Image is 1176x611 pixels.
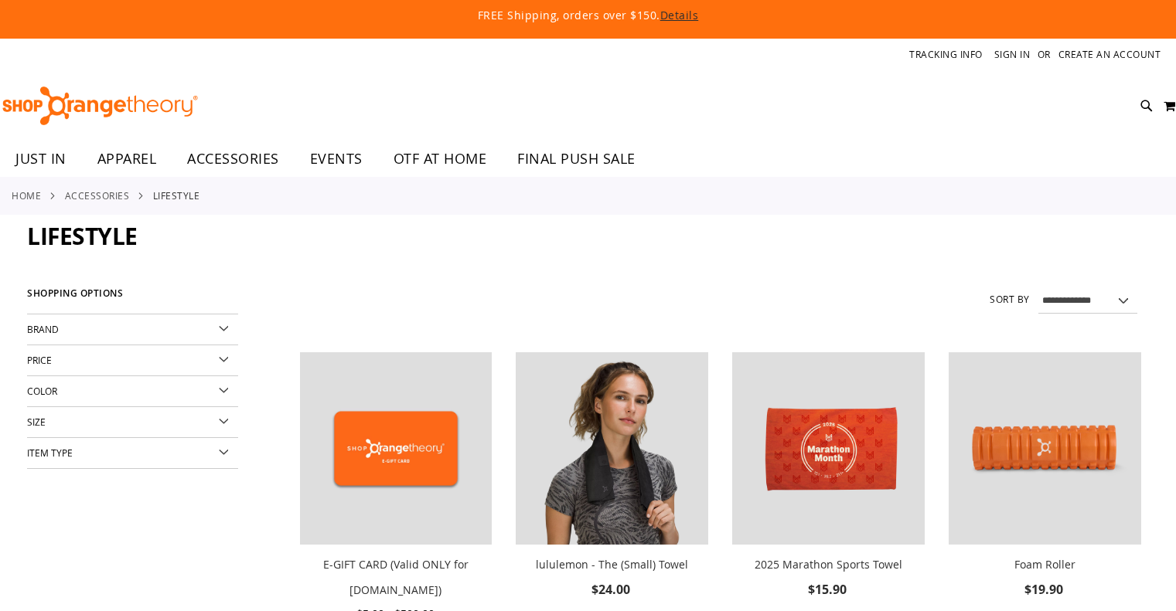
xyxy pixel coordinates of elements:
a: E-GIFT CARD (Valid ONLY for [DOMAIN_NAME]) [323,557,469,597]
strong: Lifestyle [153,188,200,202]
div: Color [27,376,238,407]
span: JUST IN [15,141,66,176]
span: APPAREL [97,141,157,176]
a: E-GIFT CARD (Valid ONLY for ShopOrangetheory.com) [300,352,493,548]
div: Item Type [27,438,238,469]
img: lululemon - The (Small) Towel [516,352,708,545]
span: Price [27,354,52,366]
a: OTF AT HOME [378,141,503,177]
a: APPAREL [82,141,172,177]
a: ACCESSORIES [65,188,130,202]
div: Price [27,345,238,376]
a: EVENTS [295,141,378,177]
a: Home [12,188,41,202]
div: Size [27,407,238,438]
a: Foam Roller [949,352,1141,548]
p: FREE Shipping, orders over $150. [124,8,1052,23]
a: 2025 Marathon Sports Towel [755,557,902,572]
span: $15.90 [808,581,849,598]
span: $24.00 [591,581,632,598]
a: FINAL PUSH SALE [502,141,651,177]
span: OTF AT HOME [394,141,487,176]
span: EVENTS [310,141,363,176]
span: Lifestyle [27,220,138,252]
span: FINAL PUSH SALE [517,141,636,176]
span: $19.90 [1024,581,1065,598]
span: Item Type [27,446,73,459]
a: lululemon - The (Small) Towel [536,557,688,572]
img: E-GIFT CARD (Valid ONLY for ShopOrangetheory.com) [300,352,493,545]
a: Tracking Info [909,48,983,61]
span: Size [27,416,46,428]
img: Foam Roller [949,352,1141,545]
a: 2025 Marathon Sports Towel [732,352,925,548]
div: Brand [27,314,238,345]
a: lululemon - The (Small) Towel [516,352,708,548]
a: ACCESSORIES [172,141,295,176]
label: Sort By [990,293,1030,306]
img: 2025 Marathon Sports Towel [732,352,925,545]
span: Brand [27,323,59,335]
a: Details [660,8,699,22]
strong: Shopping Options [27,281,238,314]
span: Color [27,385,57,397]
a: Sign In [994,48,1031,61]
a: Create an Account [1058,48,1161,61]
a: Foam Roller [1014,557,1075,572]
span: ACCESSORIES [187,141,279,176]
